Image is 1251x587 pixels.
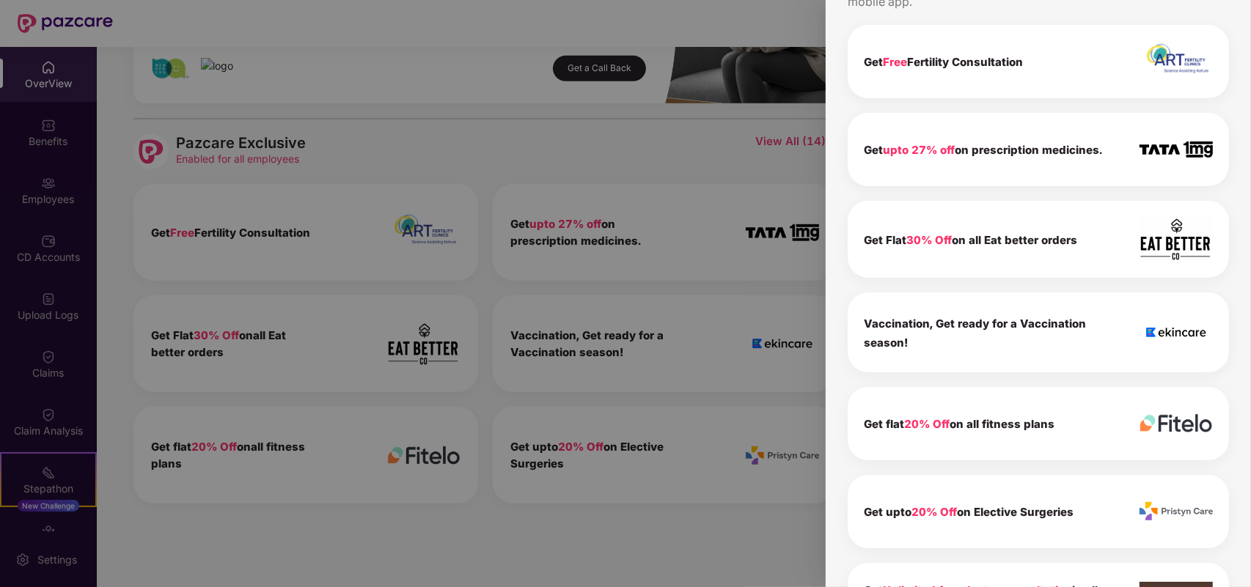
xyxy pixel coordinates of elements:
[864,317,1086,350] b: Vaccination, Get ready for a Vaccination season!
[864,417,1054,431] b: Get flat on all fitness plans
[1140,414,1213,432] img: icon
[1140,42,1213,81] img: icon
[864,233,1077,247] b: Get Flat on all Eat better orders
[1140,217,1213,262] img: icon
[911,505,957,519] span: 20% Off
[1140,502,1213,520] img: icon
[864,505,1074,519] b: Get upto on Elective Surgeries
[883,55,907,69] span: Free
[1140,309,1213,355] img: icon
[1140,141,1213,158] img: icon
[906,233,952,247] span: 30% Off
[883,143,955,157] span: upto 27% off
[904,417,950,431] span: 20% Off
[864,55,1023,69] b: Get Fertility Consultation
[864,143,1102,157] b: Get on prescription medicines.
